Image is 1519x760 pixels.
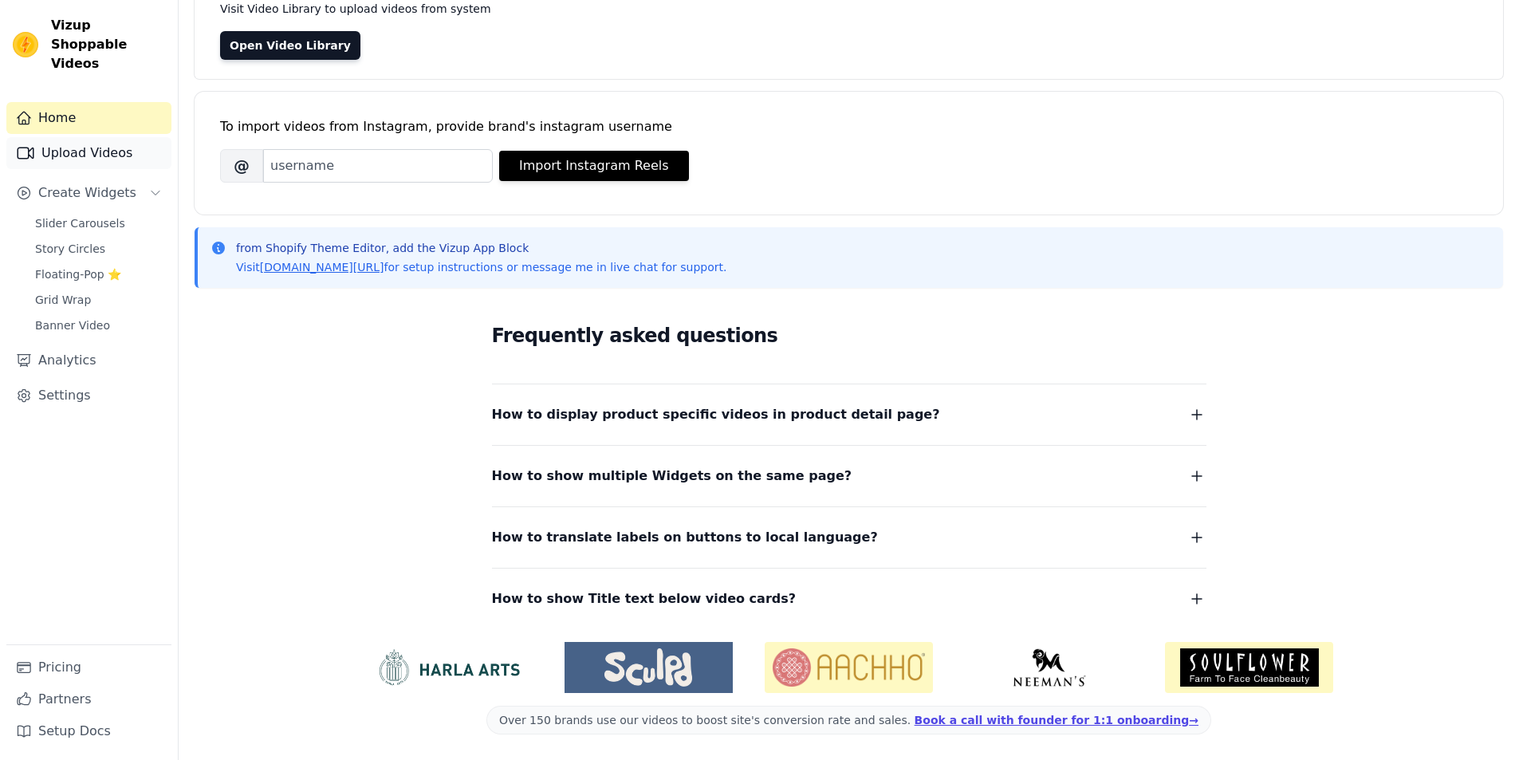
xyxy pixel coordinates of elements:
a: Story Circles [26,238,171,260]
button: How to show Title text below video cards? [492,588,1206,610]
a: Floating-Pop ⭐ [26,263,171,285]
img: Aachho [765,642,933,693]
a: Upload Videos [6,137,171,169]
a: Slider Carousels [26,212,171,234]
span: How to translate labels on buttons to local language? [492,526,878,549]
button: Import Instagram Reels [499,151,689,181]
button: Create Widgets [6,177,171,209]
input: username [263,149,493,183]
p: Visit for setup instructions or message me in live chat for support. [236,259,726,275]
span: Slider Carousels [35,215,125,231]
a: Open Video Library [220,31,360,60]
span: Banner Video [35,317,110,333]
a: Settings [6,380,171,412]
a: Banner Video [26,314,171,337]
a: Grid Wrap [26,289,171,311]
img: HarlaArts [364,648,533,687]
span: Floating-Pop ⭐ [35,266,121,282]
span: How to show Title text below video cards? [492,588,797,610]
img: Soulflower [1165,642,1333,693]
a: Analytics [6,345,171,376]
a: Setup Docs [6,715,171,747]
img: Vizup [13,32,38,57]
span: Story Circles [35,241,105,257]
span: How to show multiple Widgets on the same page? [492,465,852,487]
button: How to translate labels on buttons to local language? [492,526,1206,549]
span: @ [220,149,263,183]
span: Grid Wrap [35,292,91,308]
a: [DOMAIN_NAME][URL] [260,261,384,274]
div: To import videos from Instagram, provide brand's instagram username [220,117,1478,136]
a: Pricing [6,652,171,683]
h2: Frequently asked questions [492,320,1206,352]
img: Neeman's [965,648,1133,687]
span: How to display product specific videos in product detail page? [492,404,940,426]
a: Partners [6,683,171,715]
a: Book a call with founder for 1:1 onboarding [915,714,1198,727]
img: Sculpd US [565,648,733,687]
button: How to show multiple Widgets on the same page? [492,465,1206,487]
a: Home [6,102,171,134]
p: from Shopify Theme Editor, add the Vizup App Block [236,240,726,256]
span: Vizup Shoppable Videos [51,16,165,73]
button: How to display product specific videos in product detail page? [492,404,1206,426]
span: Create Widgets [38,183,136,203]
